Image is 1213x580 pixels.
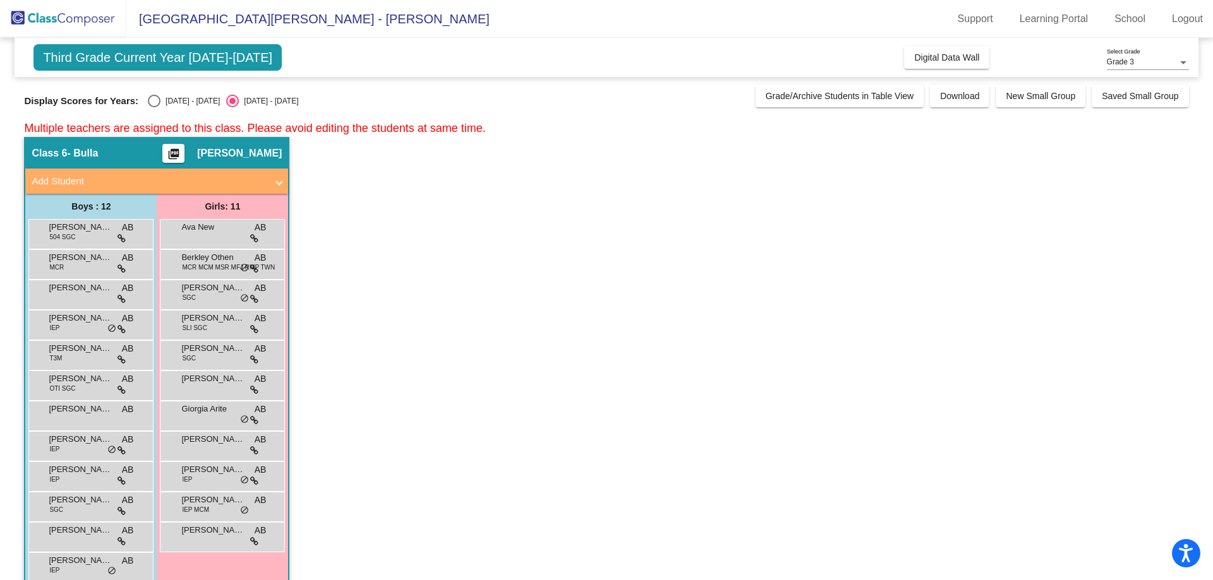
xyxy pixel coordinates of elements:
span: OTI SGC [49,384,75,393]
span: AB [255,524,267,537]
span: [PERSON_NAME] [49,312,112,324]
div: [DATE] - [DATE] [160,95,220,107]
span: [PERSON_NAME] [181,494,244,506]
span: [PERSON_NAME] [181,281,244,294]
mat-radio-group: Select an option [148,95,298,107]
span: AB [122,433,134,446]
span: IEP [182,475,192,484]
span: New Small Group [1006,91,1075,101]
span: 504 SGC [49,232,75,242]
span: [PERSON_NAME] [49,221,112,234]
span: AB [255,463,267,476]
span: MCR MCM MSR MFJ RMP TWN [182,263,275,272]
a: Learning Portal [1010,9,1099,29]
span: [GEOGRAPHIC_DATA][PERSON_NAME] - [PERSON_NAME] [126,9,490,29]
span: AB [255,372,267,386]
span: [PERSON_NAME] [49,433,112,446]
span: do_not_disturb_alt [107,324,116,334]
button: Saved Small Group [1092,85,1188,107]
mat-panel-title: Add Student [32,174,267,189]
span: AB [255,281,267,295]
span: SGC [182,353,196,363]
span: do_not_disturb_alt [240,415,249,425]
span: [PERSON_NAME] [49,403,112,415]
span: Ava New [181,221,244,234]
span: AB [122,554,134,567]
span: AB [122,372,134,386]
span: [PERSON_NAME] [49,342,112,355]
span: AB [255,251,267,264]
span: do_not_disturb_alt [107,445,116,455]
span: [PERSON_NAME] [49,463,112,476]
span: [PERSON_NAME] [181,372,244,385]
span: [PERSON_NAME] [181,342,244,355]
span: AB [255,342,267,355]
span: AB [255,403,267,416]
span: AB [122,463,134,476]
span: do_not_disturb_alt [240,475,249,485]
span: AB [255,433,267,446]
span: Berkley Othen [181,251,244,264]
div: Boys : 12 [25,194,157,219]
span: do_not_disturb_alt [107,566,116,576]
span: IEP [49,323,59,333]
button: Grade/Archive Students in Table View [756,85,924,107]
span: Digital Data Wall [914,52,979,62]
span: - Bulla [67,147,98,160]
span: [PERSON_NAME] [181,463,244,476]
span: AB [255,221,267,234]
span: [PERSON_NAME] [49,281,112,294]
span: AB [122,251,134,264]
div: [DATE] - [DATE] [239,95,298,107]
span: MCR [49,263,64,272]
span: IEP MCM [182,505,209,514]
span: [PERSON_NAME] [49,554,112,567]
span: AB [122,403,134,416]
span: Grade 3 [1107,57,1134,66]
span: AB [122,524,134,537]
span: [PERSON_NAME] [PERSON_NAME] [49,524,112,536]
span: [PERSON_NAME] [49,494,112,506]
span: Multiple teachers are assigned to this class. Please avoid editing the students at same time. [24,122,485,134]
span: AB [255,494,267,507]
span: Download [940,91,979,101]
a: Logout [1162,9,1213,29]
span: Giorgia Arite [181,403,244,415]
span: SGC [49,505,63,514]
span: do_not_disturb_alt [240,506,249,516]
button: Download [930,85,989,107]
span: IEP [49,475,59,484]
mat-icon: picture_as_pdf [166,148,181,165]
mat-expansion-panel-header: Add Student [25,169,288,194]
span: SLI SGC [182,323,207,333]
span: AB [122,342,134,355]
span: [PERSON_NAME] [49,372,112,385]
span: do_not_disturb_alt [240,263,249,273]
span: AB [122,494,134,507]
button: Print Students Details [162,144,184,163]
span: [PERSON_NAME] [181,433,244,446]
span: [PERSON_NAME] [181,312,244,324]
span: T3M [49,353,62,363]
span: IEP [49,565,59,575]
span: Display Scores for Years: [24,95,138,107]
span: [PERSON_NAME] [181,524,244,536]
span: do_not_disturb_alt [240,293,249,304]
button: New Small Group [996,85,1085,107]
span: SGC [182,293,196,302]
button: Digital Data Wall [904,46,989,69]
span: AB [255,312,267,325]
span: [PERSON_NAME] [49,251,112,264]
span: Saved Small Group [1102,91,1178,101]
a: Support [948,9,1003,29]
span: AB [122,312,134,325]
span: AB [122,281,134,295]
span: Class 6 [32,147,67,160]
span: AB [122,221,134,234]
a: School [1104,9,1156,29]
span: Grade/Archive Students in Table View [766,91,914,101]
span: IEP [49,444,59,454]
span: Third Grade Current Year [DATE]-[DATE] [33,44,282,71]
div: Girls: 11 [157,194,288,219]
span: [PERSON_NAME] [197,147,282,160]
